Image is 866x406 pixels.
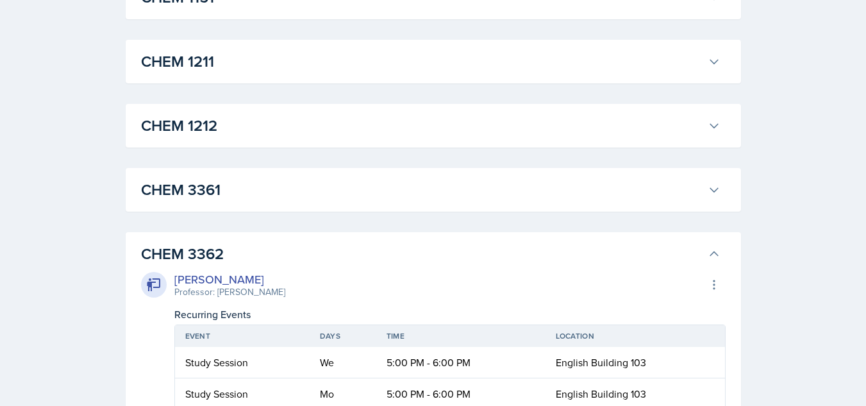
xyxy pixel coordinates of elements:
[185,355,299,370] div: Study Session
[138,112,723,140] button: CHEM 1212
[310,325,376,347] th: Days
[138,240,723,268] button: CHEM 3362
[141,242,703,266] h3: CHEM 3362
[174,285,285,299] div: Professor: [PERSON_NAME]
[174,271,285,288] div: [PERSON_NAME]
[174,307,726,322] div: Recurring Events
[175,325,310,347] th: Event
[141,114,703,137] h3: CHEM 1212
[376,347,545,378] td: 5:00 PM - 6:00 PM
[138,47,723,76] button: CHEM 1211
[138,176,723,204] button: CHEM 3361
[545,325,725,347] th: Location
[310,347,376,378] td: We
[141,178,703,201] h3: CHEM 3361
[141,50,703,73] h3: CHEM 1211
[185,386,299,402] div: Study Session
[556,355,646,369] span: English Building 103
[376,325,545,347] th: Time
[556,387,646,401] span: English Building 103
